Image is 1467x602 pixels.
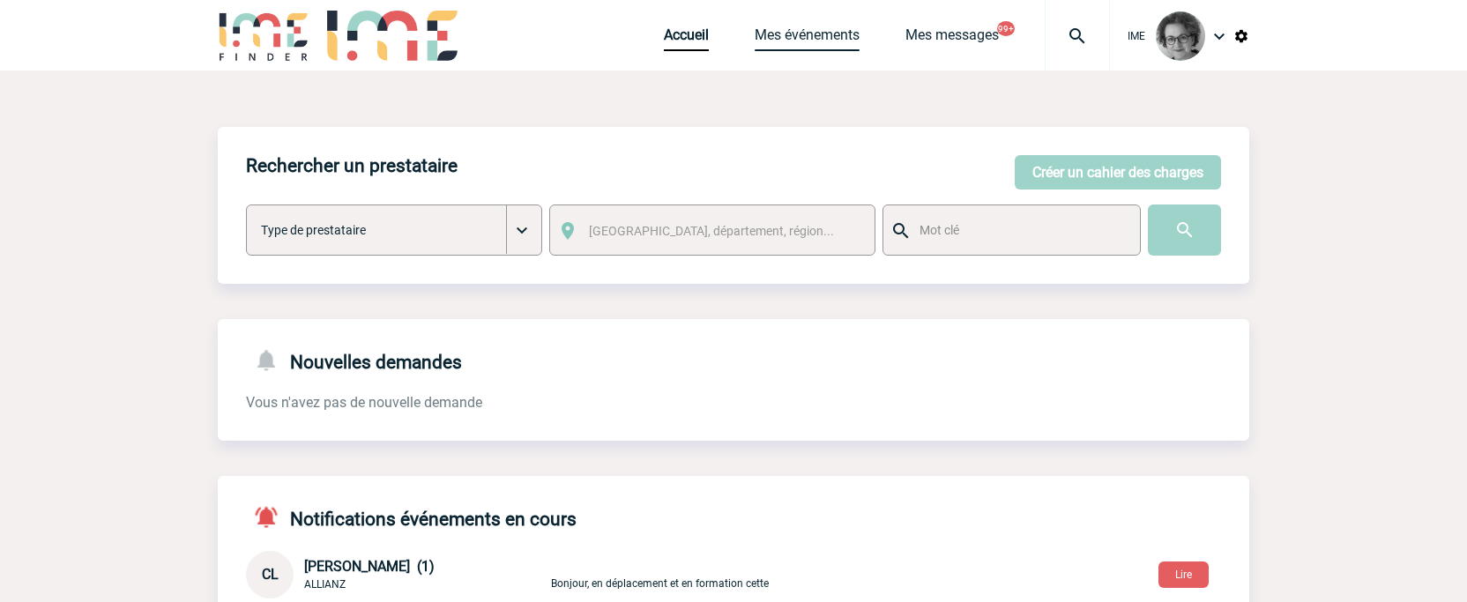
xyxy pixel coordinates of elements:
span: [PERSON_NAME] (1) [304,558,435,575]
a: Mes messages [905,26,999,51]
button: 99+ [997,21,1015,36]
span: CL [262,566,279,583]
a: Lire [1144,565,1223,582]
span: [GEOGRAPHIC_DATA], département, région... [589,224,834,238]
a: Accueil [664,26,709,51]
div: Conversation privée : Client - Agence [246,551,542,598]
img: 101028-0.jpg [1156,11,1205,61]
span: ALLIANZ [304,578,346,591]
button: Lire [1158,561,1209,588]
input: Submit [1148,204,1221,256]
a: CL [PERSON_NAME] (1) ALLIANZ Bonjour, en déplacement et en formation cette [246,565,960,582]
a: Mes événements [755,26,860,51]
span: Vous n'avez pas de nouvelle demande [246,394,482,411]
span: IME [1128,30,1145,42]
img: notifications-24-px-g.png [253,347,290,373]
h4: Rechercher un prestataire [246,155,458,176]
h4: Notifications événements en cours [246,504,577,530]
input: Mot clé [915,219,1124,242]
p: Bonjour, en déplacement et en formation cette [546,561,960,590]
img: IME-Finder [218,11,309,61]
h4: Nouvelles demandes [246,347,462,373]
img: notifications-active-24-px-r.png [253,504,290,530]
